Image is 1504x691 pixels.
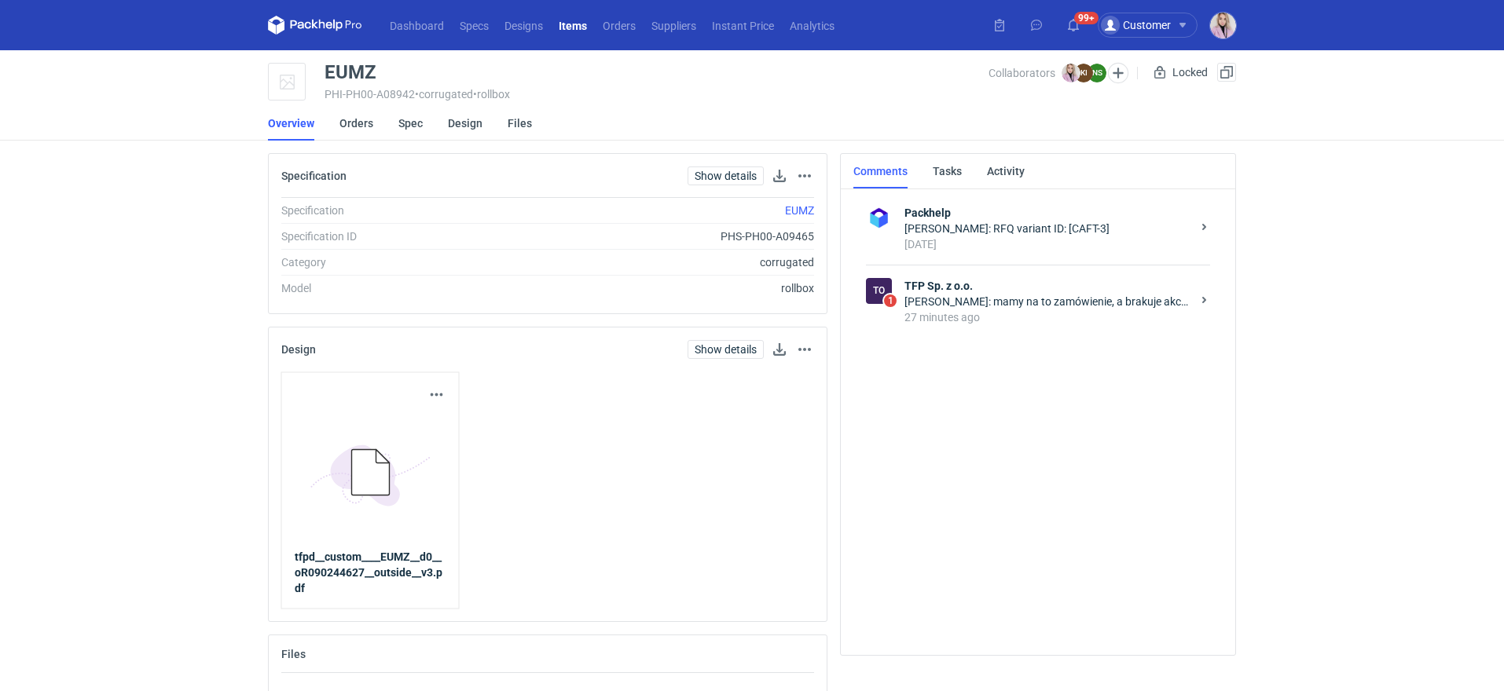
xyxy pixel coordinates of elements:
span: • corrugated [415,88,473,101]
div: PHS-PH00-A09465 [494,229,814,244]
figcaption: NS [1088,64,1106,82]
span: Collaborators [989,67,1055,79]
figcaption: KI [1074,64,1093,82]
a: Spec [398,106,423,141]
div: Specification ID [281,229,494,244]
a: Items [551,16,595,35]
h2: Design [281,343,316,356]
a: Files [508,106,532,141]
div: rollbox [494,280,814,296]
strong: Packhelp [904,205,1191,221]
button: Actions [795,166,814,185]
button: Download design [770,340,789,359]
div: EUMZ [325,63,376,82]
div: Model [281,280,494,296]
svg: Packhelp Pro [268,16,362,35]
a: Show details [688,166,764,185]
div: Category [281,254,494,270]
a: Tasks [933,154,962,188]
a: Orders [339,106,373,141]
img: Packhelp [866,205,892,231]
img: Klaudia Wiśniewska [1210,13,1236,38]
span: 1 [884,294,897,307]
span: • rollbox [473,88,510,101]
button: Actions [795,340,814,359]
strong: tfpd__custom____EUMZ__d0__oR090244627__outside__v3.pdf [295,550,442,594]
div: PHI-PH00-A08942 [325,88,989,101]
a: Show details [688,340,764,359]
div: corrugated [494,254,814,270]
a: Analytics [782,16,842,35]
figcaption: To [866,278,892,304]
h2: Specification [281,170,347,182]
a: Dashboard [382,16,452,35]
div: Specification [281,203,494,218]
button: 99+ [1061,13,1086,38]
a: Instant Price [704,16,782,35]
div: TFP Sp. z o.o. [866,278,892,304]
h2: Files [281,648,306,660]
a: Comments [853,154,908,188]
div: Customer [1101,16,1171,35]
a: tfpd__custom____EUMZ__d0__oR090244627__outside__v3.pdf [295,549,446,596]
div: [DATE] [904,236,1191,252]
a: Activity [987,154,1025,188]
div: [PERSON_NAME]: mamy na to zamówienie, a brakuje akceptu konstrukcji. uprzejmie proszę o podesłanie, [904,294,1191,309]
a: Orders [595,16,644,35]
a: Suppliers [644,16,704,35]
a: Overview [268,106,314,141]
button: Actions [427,386,446,404]
a: Designs [497,16,551,35]
button: Download specification [770,166,789,185]
strong: TFP Sp. z o.o. [904,278,1191,294]
button: Duplicate Item [1217,63,1236,82]
div: Locked [1150,63,1211,82]
img: Klaudia Wiśniewska [1062,64,1080,82]
a: EUMZ [785,204,814,217]
div: 27 minutes ago [904,309,1191,325]
button: Edit collaborators [1108,63,1128,83]
a: Specs [452,16,497,35]
button: Customer [1098,13,1210,38]
div: [PERSON_NAME]: RFQ variant ID: [CAFT-3] [904,221,1191,236]
a: Design [448,106,482,141]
